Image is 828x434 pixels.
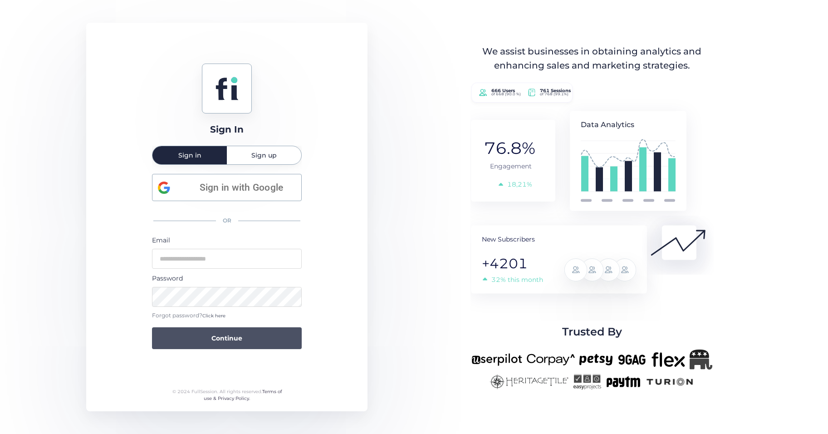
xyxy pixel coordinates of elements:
img: petsy-new.png [579,350,612,370]
tspan: Data Analytics [581,120,634,129]
img: paytm-new.png [606,374,641,390]
img: easyprojects-new.png [573,374,601,390]
img: heritagetile-new.png [490,374,568,390]
img: userpilot-new.png [471,350,522,370]
div: Sign In [210,123,244,137]
div: We assist businesses in obtaining analytics and enhancing sales and marketing strategies. [472,44,712,73]
img: flex-new.png [652,350,685,370]
img: Republicanlogo-bw.png [690,350,712,370]
tspan: 666 Users [491,88,515,94]
button: Continue [152,327,302,349]
div: Password [152,273,302,283]
div: Email [152,235,302,245]
img: turion-new.png [645,374,695,390]
span: Trusted By [562,323,622,340]
tspan: 761 Sessions [540,88,571,94]
a: Terms of use & Privacy Policy. [204,389,282,402]
div: OR [152,211,302,231]
tspan: 18,21% [507,180,532,188]
img: 9gag-new.png [617,350,647,370]
span: Continue [211,333,242,343]
tspan: +4201 [482,255,528,272]
tspan: 32% this month [491,276,543,284]
tspan: New Subscribers [482,235,535,243]
span: Sign in with Google [186,180,296,195]
tspan: 76.8% [484,138,535,158]
div: © 2024 FullSession. All rights reserved. [168,388,286,402]
span: Sign in [178,152,201,158]
tspan: of 668 (90.0 %) [491,92,520,96]
tspan: Engagement [490,162,532,170]
span: Click here [202,313,225,319]
tspan: of 768 (99.1%) [540,92,568,96]
img: corpay-new.png [527,350,575,370]
span: Sign up [251,152,277,158]
div: Forgot password? [152,311,302,320]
